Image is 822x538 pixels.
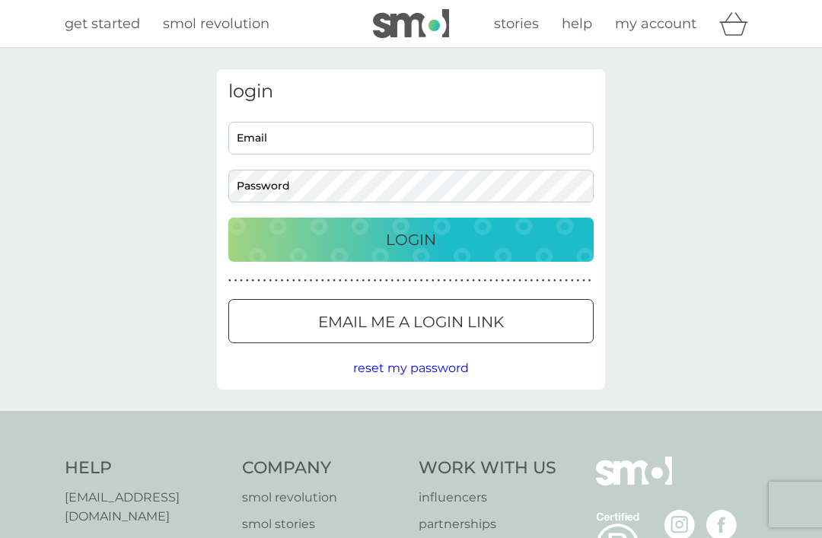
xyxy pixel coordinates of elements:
p: ● [414,277,417,285]
p: ● [292,277,295,285]
p: ● [269,277,272,285]
span: stories [494,15,539,32]
p: ● [391,277,394,285]
a: help [562,13,592,35]
button: reset my password [353,358,469,378]
p: ● [478,277,481,285]
button: Login [228,218,594,262]
p: ● [257,277,260,285]
p: ● [524,277,527,285]
p: ● [374,277,377,285]
p: ● [350,277,353,285]
p: ● [518,277,521,285]
p: ● [333,277,336,285]
p: ● [530,277,534,285]
p: ● [559,277,562,285]
p: ● [565,277,568,285]
p: ● [345,277,348,285]
div: basket [719,8,757,39]
span: smol revolution [163,15,269,32]
p: ● [449,277,452,285]
p: Email me a login link [318,310,504,334]
span: reset my password [353,361,469,375]
p: ● [321,277,324,285]
p: ● [368,277,371,285]
button: Email me a login link [228,299,594,343]
p: ● [588,277,591,285]
p: ● [438,277,441,285]
span: help [562,15,592,32]
a: smol revolution [163,13,269,35]
p: ● [467,277,470,285]
p: ● [385,277,388,285]
p: ● [356,277,359,285]
a: influencers [419,488,556,508]
p: ● [495,277,499,285]
p: ● [507,277,510,285]
p: ● [286,277,289,285]
p: ● [408,277,411,285]
p: ● [489,277,492,285]
p: ● [240,277,243,285]
p: ● [460,277,464,285]
p: ● [379,277,382,285]
p: ● [513,277,516,285]
span: my account [615,15,696,32]
p: ● [536,277,539,285]
p: ● [263,277,266,285]
h3: login [228,81,594,103]
p: ● [484,277,487,285]
p: ● [501,277,504,285]
p: ● [315,277,318,285]
p: ● [281,277,284,285]
p: ● [234,277,237,285]
img: smol [373,9,449,38]
p: Login [386,228,436,252]
p: ● [246,277,249,285]
a: partnerships [419,514,556,534]
p: ● [275,277,278,285]
p: ● [310,277,313,285]
p: ● [443,277,446,285]
p: ● [397,277,400,285]
a: smol revolution [242,488,404,508]
p: ● [304,277,307,285]
p: ● [577,277,580,285]
a: smol stories [242,514,404,534]
img: smol [596,457,672,508]
p: ● [252,277,255,285]
a: [EMAIL_ADDRESS][DOMAIN_NAME] [65,488,227,527]
p: ● [228,277,231,285]
p: ● [542,277,545,285]
h4: Company [242,457,404,480]
p: ● [327,277,330,285]
p: ● [582,277,585,285]
p: ● [472,277,475,285]
h4: Work With Us [419,457,556,480]
p: ● [571,277,574,285]
p: ● [432,277,435,285]
span: get started [65,15,140,32]
p: ● [547,277,550,285]
h4: Help [65,457,227,480]
p: ● [420,277,423,285]
p: ● [454,277,457,285]
p: ● [425,277,429,285]
p: ● [298,277,301,285]
p: ● [553,277,556,285]
p: ● [403,277,406,285]
p: ● [339,277,342,285]
p: ● [362,277,365,285]
a: my account [615,13,696,35]
a: stories [494,13,539,35]
a: get started [65,13,140,35]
